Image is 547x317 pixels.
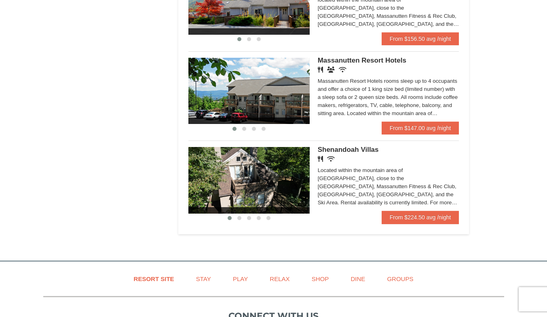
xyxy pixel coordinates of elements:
a: From $224.50 avg /night [382,211,459,224]
i: Banquet Facilities [327,67,335,73]
a: Stay [186,270,221,288]
i: Wireless Internet (free) [339,67,346,73]
span: Shenandoah Villas [318,146,379,153]
i: Restaurant [318,156,323,162]
div: Located within the mountain area of [GEOGRAPHIC_DATA], close to the [GEOGRAPHIC_DATA], Massanutte... [318,166,459,207]
a: Resort Site [124,270,184,288]
a: Groups [377,270,423,288]
i: Restaurant [318,67,323,73]
div: Massanutten Resort Hotels rooms sleep up to 4 occupants and offer a choice of 1 king size bed (li... [318,77,459,118]
a: Shop [302,270,339,288]
a: From $156.50 avg /night [382,32,459,45]
a: Play [223,270,258,288]
a: Dine [340,270,375,288]
span: Massanutten Resort Hotels [318,57,406,64]
a: Relax [260,270,300,288]
a: From $147.00 avg /night [382,122,459,134]
i: Wireless Internet (free) [327,156,335,162]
